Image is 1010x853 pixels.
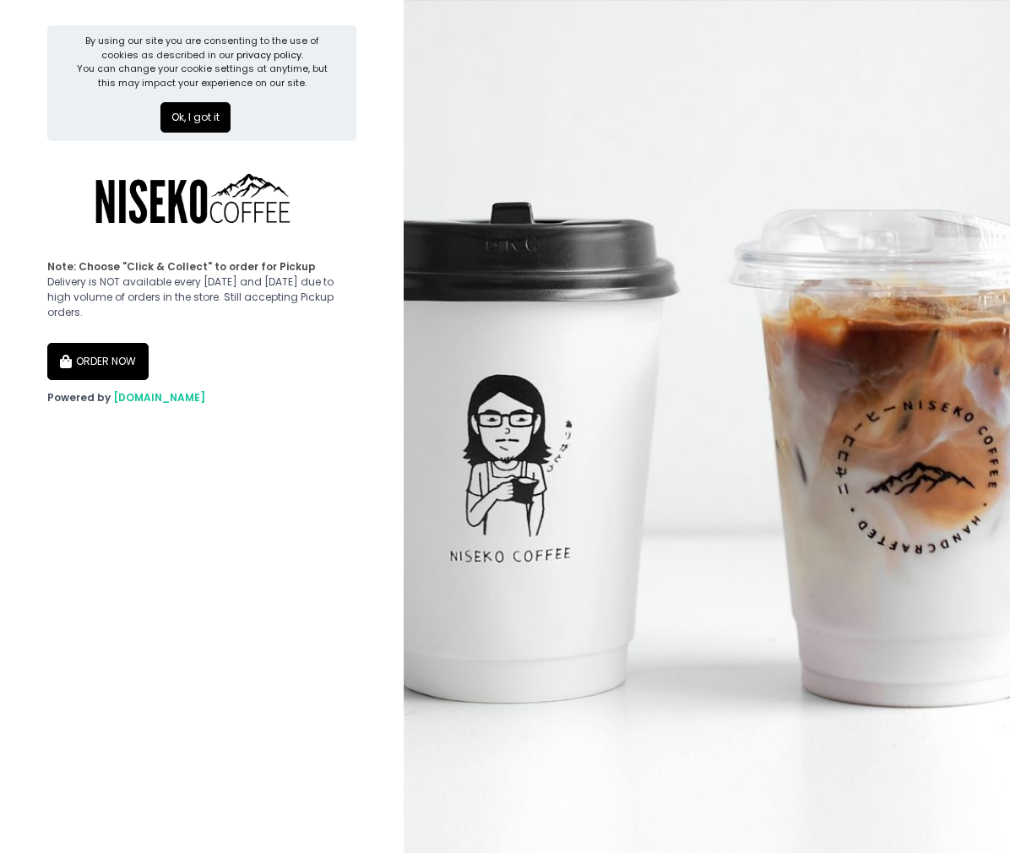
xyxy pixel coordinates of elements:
[47,259,356,320] div: Delivery is NOT available every [DATE] and [DATE] due to high volume of orders in the store. Stil...
[160,102,231,133] button: Ok, I got it
[47,259,316,274] b: Note: Choose "Click & Collect" to order for Pickup
[73,34,330,90] div: By using our site you are consenting to the use of cookies as described in our You can change you...
[236,48,303,62] a: privacy policy.
[73,151,326,250] img: Niseko Coffee
[47,390,356,405] div: Powered by
[47,343,149,380] button: ORDER NOW
[113,390,205,405] a: [DOMAIN_NAME]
